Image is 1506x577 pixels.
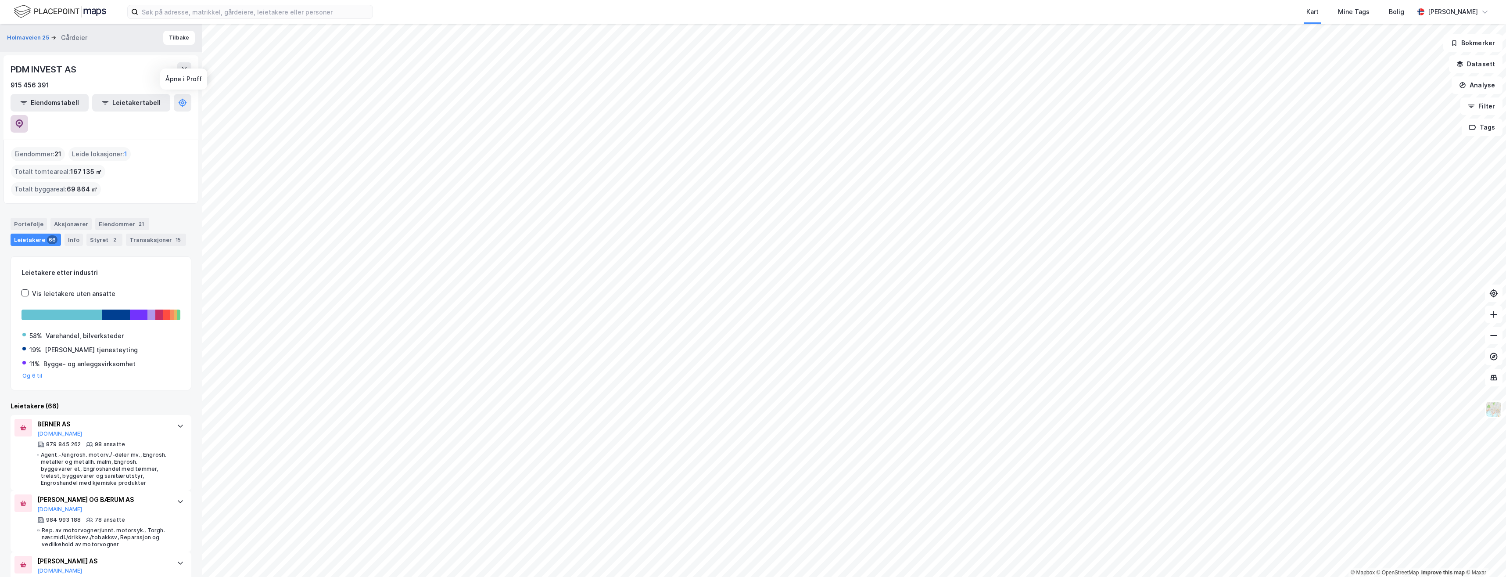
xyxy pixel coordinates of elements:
span: 69 864 ㎡ [67,184,97,195]
div: Aksjonærer [50,218,92,230]
button: Datasett [1449,55,1502,73]
div: Bolig [1389,7,1404,17]
div: 11% [29,359,40,369]
span: 1 [124,149,127,159]
button: Leietakertabell [92,94,170,112]
a: Mapbox [1351,570,1375,576]
div: Portefølje [11,218,47,230]
div: Agent.-/engrosh. motorv./-deler mv., Engrosh. metaller og metallh. malm, Engrosh. byggevarer el.,... [41,451,168,487]
div: 984 993 188 [46,516,81,523]
div: Bygge- og anleggsvirksomhet [43,359,136,369]
div: Totalt byggareal : [11,182,101,196]
div: Eiendommer : [11,147,65,161]
div: [PERSON_NAME] tjenesteyting [45,345,138,355]
div: BERNER AS [37,419,168,429]
input: Søk på adresse, matrikkel, gårdeiere, leietakere eller personer [138,5,373,18]
span: 21 [54,149,61,159]
button: Tags [1462,119,1502,136]
div: 21 [137,220,146,228]
div: Transaksjoner [126,234,186,246]
button: Og 6 til [22,372,43,379]
div: Info [65,234,83,246]
div: 915 456 391 [11,80,49,90]
button: Eiendomstabell [11,94,89,112]
img: Z [1485,401,1502,418]
div: 15 [174,235,183,244]
button: Bokmerker [1443,34,1502,52]
div: [PERSON_NAME] [1428,7,1478,17]
div: Vis leietakere uten ansatte [32,288,115,299]
div: Rep. av motorvogner/unnt. motorsyk., Torgh. nær.midl./drikkev./tobakksv, Reparasjon og vedlikehol... [42,527,168,548]
div: 879 845 262 [46,441,81,448]
iframe: Chat Widget [1462,535,1506,577]
button: [DOMAIN_NAME] [37,567,82,574]
div: Leietakere [11,234,61,246]
div: Leietakere (66) [11,401,191,411]
div: Varehandel, bilverksteder [46,331,124,341]
button: Tilbake [163,31,195,45]
div: 58% [29,331,42,341]
div: Leide lokasjoner : [68,147,131,161]
div: [PERSON_NAME] OG BÆRUM AS [37,494,168,505]
a: OpenStreetMap [1377,570,1419,576]
button: Analyse [1452,76,1502,94]
div: Eiendommer [95,218,149,230]
div: Kart [1306,7,1319,17]
button: [DOMAIN_NAME] [37,430,82,437]
button: Holmaveien 25 [7,33,51,42]
div: Totalt tomteareal : [11,165,105,179]
div: 2 [110,235,119,244]
div: Mine Tags [1338,7,1370,17]
div: Leietakere etter industri [22,267,180,278]
a: Improve this map [1421,570,1465,576]
div: Styret [86,234,122,246]
button: Filter [1460,97,1502,115]
div: 98 ansatte [95,441,125,448]
div: 66 [47,235,57,244]
div: 78 ansatte [95,516,125,523]
span: 167 135 ㎡ [70,166,102,177]
button: [DOMAIN_NAME] [37,506,82,513]
div: [PERSON_NAME] AS [37,556,168,566]
div: 19% [29,345,41,355]
div: PDM INVEST AS [11,62,78,76]
div: Gårdeier [61,32,87,43]
img: logo.f888ab2527a4732fd821a326f86c7f29.svg [14,4,106,19]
